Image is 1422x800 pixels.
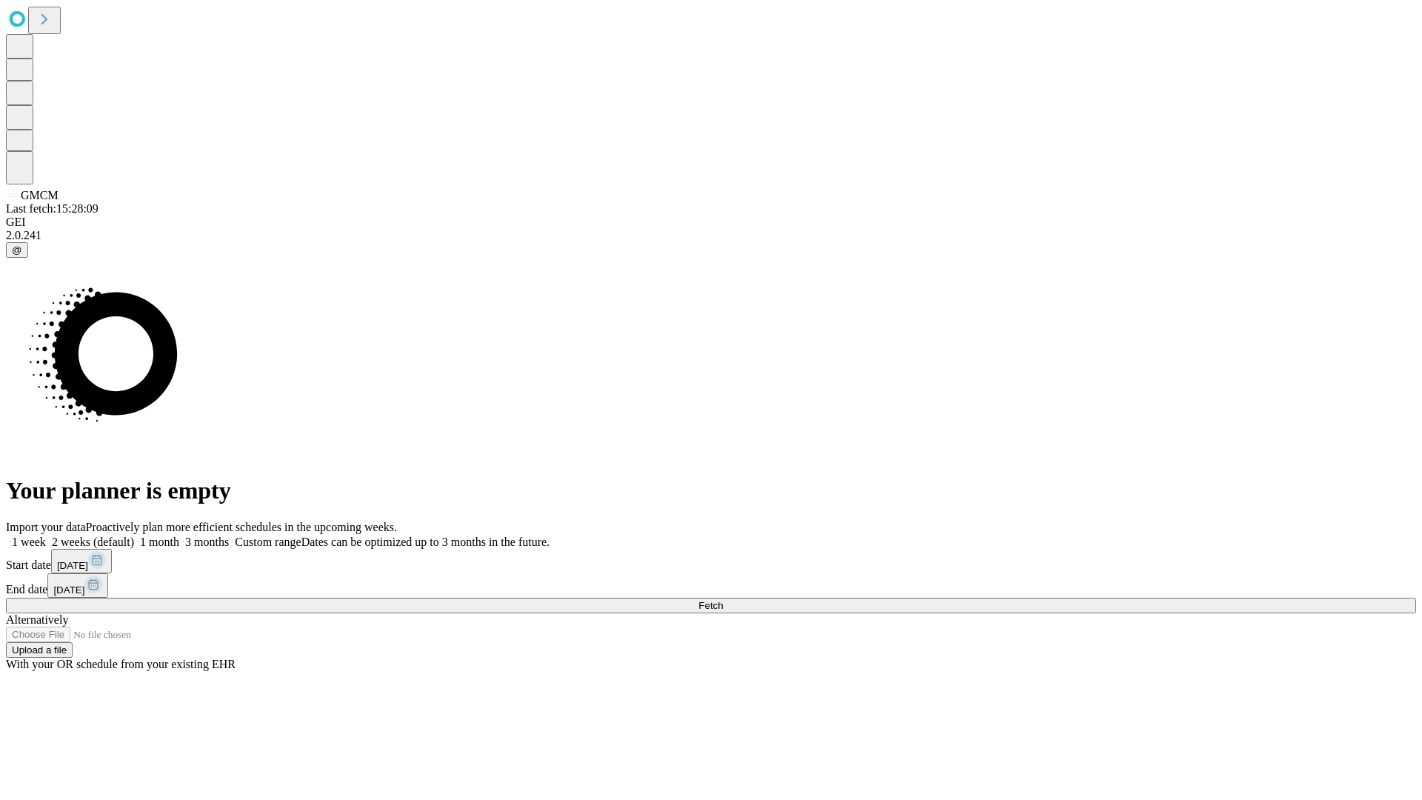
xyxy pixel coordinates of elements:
[185,536,229,548] span: 3 months
[86,521,397,533] span: Proactively plan more efficient schedules in the upcoming weeks.
[6,658,236,670] span: With your OR schedule from your existing EHR
[6,521,86,533] span: Import your data
[6,477,1416,504] h1: Your planner is empty
[301,536,550,548] span: Dates can be optimized up to 3 months in the future.
[6,573,1416,598] div: End date
[6,202,99,215] span: Last fetch: 15:28:09
[12,244,22,256] span: @
[6,229,1416,242] div: 2.0.241
[6,598,1416,613] button: Fetch
[21,189,59,201] span: GMCM
[6,613,68,626] span: Alternatively
[53,584,84,596] span: [DATE]
[235,536,301,548] span: Custom range
[698,600,723,611] span: Fetch
[140,536,179,548] span: 1 month
[6,549,1416,573] div: Start date
[51,549,112,573] button: [DATE]
[57,560,88,571] span: [DATE]
[6,216,1416,229] div: GEI
[6,642,73,658] button: Upload a file
[12,536,46,548] span: 1 week
[52,536,134,548] span: 2 weeks (default)
[47,573,108,598] button: [DATE]
[6,242,28,258] button: @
